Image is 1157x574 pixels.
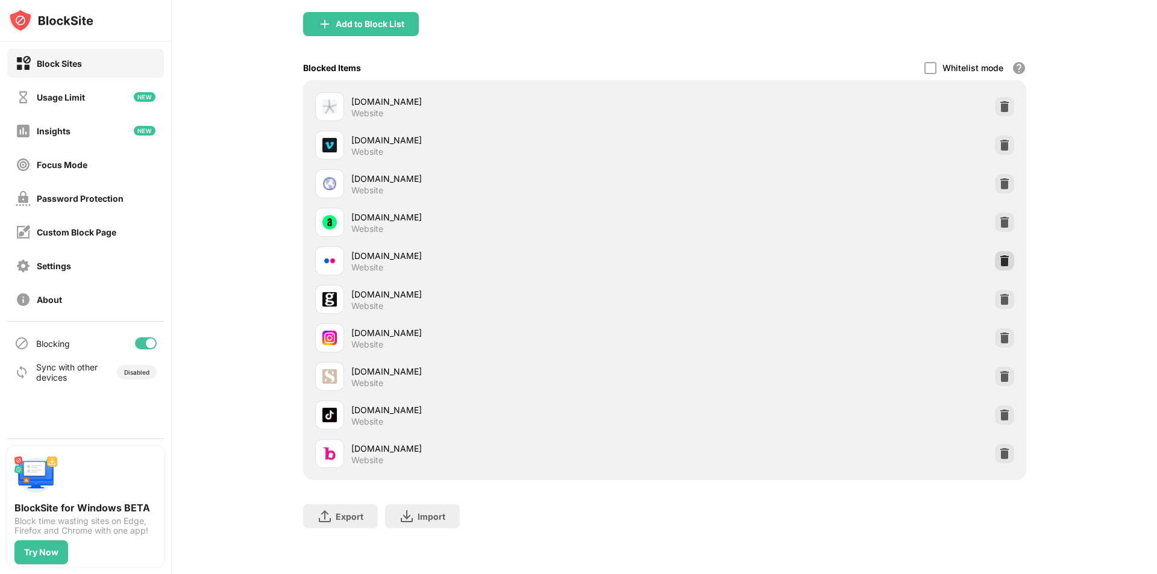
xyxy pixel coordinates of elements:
img: sync-icon.svg [14,365,29,379]
img: customize-block-page-off.svg [16,225,31,240]
div: [DOMAIN_NAME] [351,326,665,339]
div: Block Sites [37,58,82,69]
img: favicons [322,292,337,307]
div: [DOMAIN_NAME] [351,404,665,416]
div: Sync with other devices [36,362,98,382]
div: Import [418,511,445,522]
div: [DOMAIN_NAME] [351,95,665,108]
img: favicons [322,254,337,268]
div: [DOMAIN_NAME] [351,365,665,378]
div: Focus Mode [37,160,87,170]
div: Password Protection [37,193,124,204]
img: favicons [322,138,337,152]
img: block-on.svg [16,56,31,71]
div: [DOMAIN_NAME] [351,249,665,262]
div: Insights [37,126,71,136]
div: Blocked Items [303,63,361,73]
div: Blocking [36,338,70,349]
div: Website [351,378,383,388]
div: Add to Block List [336,19,404,29]
img: favicons [322,331,337,345]
img: favicons [322,369,337,384]
img: favicons [322,176,337,191]
div: [DOMAIN_NAME] [351,134,665,146]
div: Settings [37,261,71,271]
div: Usage Limit [37,92,85,102]
div: Custom Block Page [37,227,116,237]
div: Whitelist mode [942,63,1003,73]
div: Website [351,339,383,350]
img: logo-blocksite.svg [8,8,93,33]
img: time-usage-off.svg [16,90,31,105]
img: settings-off.svg [16,258,31,273]
div: Try Now [24,547,58,557]
div: [DOMAIN_NAME] [351,172,665,185]
img: push-desktop.svg [14,454,58,497]
div: Website [351,455,383,466]
div: Website [351,185,383,196]
img: focus-off.svg [16,157,31,172]
div: About [37,295,62,305]
div: Block time wasting sites on Edge, Firefox and Chrome with one app! [14,516,157,535]
div: [DOMAIN_NAME] [351,442,665,455]
img: blocking-icon.svg [14,336,29,351]
div: Disabled [124,369,149,376]
div: Website [351,262,383,273]
div: Website [351,146,383,157]
div: Website [351,416,383,427]
img: new-icon.svg [134,92,155,102]
div: [DOMAIN_NAME] [351,288,665,301]
div: BlockSite for Windows BETA [14,502,157,514]
div: [DOMAIN_NAME] [351,211,665,223]
img: password-protection-off.svg [16,191,31,206]
div: Website [351,223,383,234]
div: Website [351,108,383,119]
img: favicons [322,408,337,422]
img: about-off.svg [16,292,31,307]
img: favicons [322,215,337,229]
img: insights-off.svg [16,123,31,139]
img: new-icon.svg [134,126,155,136]
img: favicons [322,99,337,114]
div: Export [336,511,363,522]
div: Website [351,301,383,311]
img: favicons [322,446,337,461]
